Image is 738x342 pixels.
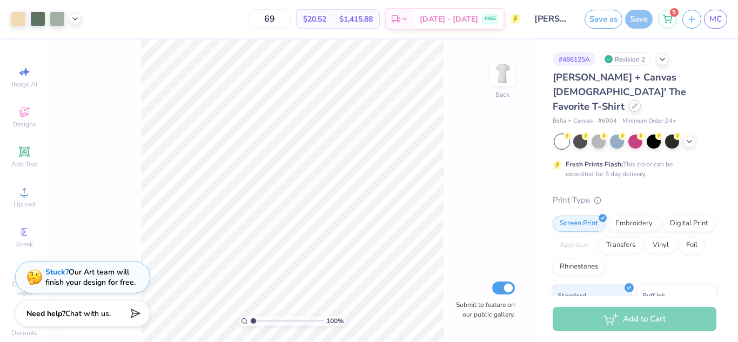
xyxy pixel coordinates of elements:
strong: Need help? [26,309,65,319]
span: Image AI [12,80,37,89]
span: Decorate [11,328,37,337]
a: MC [704,10,727,29]
div: Foil [679,237,705,253]
div: Screen Print [553,216,605,232]
span: $1,415.88 [339,14,373,25]
span: Greek [16,240,33,249]
span: [PERSON_NAME] + Canvas [DEMOGRAPHIC_DATA]' The Favorite T-Shirt [553,71,686,113]
button: Save as [585,10,622,29]
div: Transfers [599,237,642,253]
strong: Stuck? [45,267,69,277]
strong: Fresh Prints Flash: [566,160,623,169]
span: # 6004 [598,117,617,126]
span: Upload [14,200,35,209]
input: – – [249,9,291,29]
span: 5 [670,8,679,17]
div: Vinyl [646,237,676,253]
span: Clipart & logos [5,280,43,297]
span: $20.52 [303,14,326,25]
span: Standard [558,290,586,301]
div: Back [495,90,509,99]
img: Back [492,63,513,84]
span: Bella + Canvas [553,117,593,126]
span: Puff Ink [642,290,665,301]
div: This color can be expedited for 5 day delivery. [566,159,699,179]
span: FREE [485,15,496,23]
label: Submit to feature on our public gallery. [450,300,515,319]
span: Add Text [11,160,37,169]
div: Digital Print [663,216,715,232]
div: Revision 2 [601,52,651,66]
div: Our Art team will finish your design for free. [45,267,136,287]
span: [DATE] - [DATE] [420,14,478,25]
div: Rhinestones [553,259,605,275]
span: MC [709,13,722,25]
div: Print Type [553,194,716,206]
span: Chat with us. [65,309,111,319]
div: Embroidery [608,216,660,232]
div: # 486125A [553,52,596,66]
span: Minimum Order: 24 + [622,117,676,126]
span: Designs [12,120,36,129]
input: Untitled Design [526,8,579,30]
div: Applique [553,237,596,253]
span: 100 % [326,316,344,326]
